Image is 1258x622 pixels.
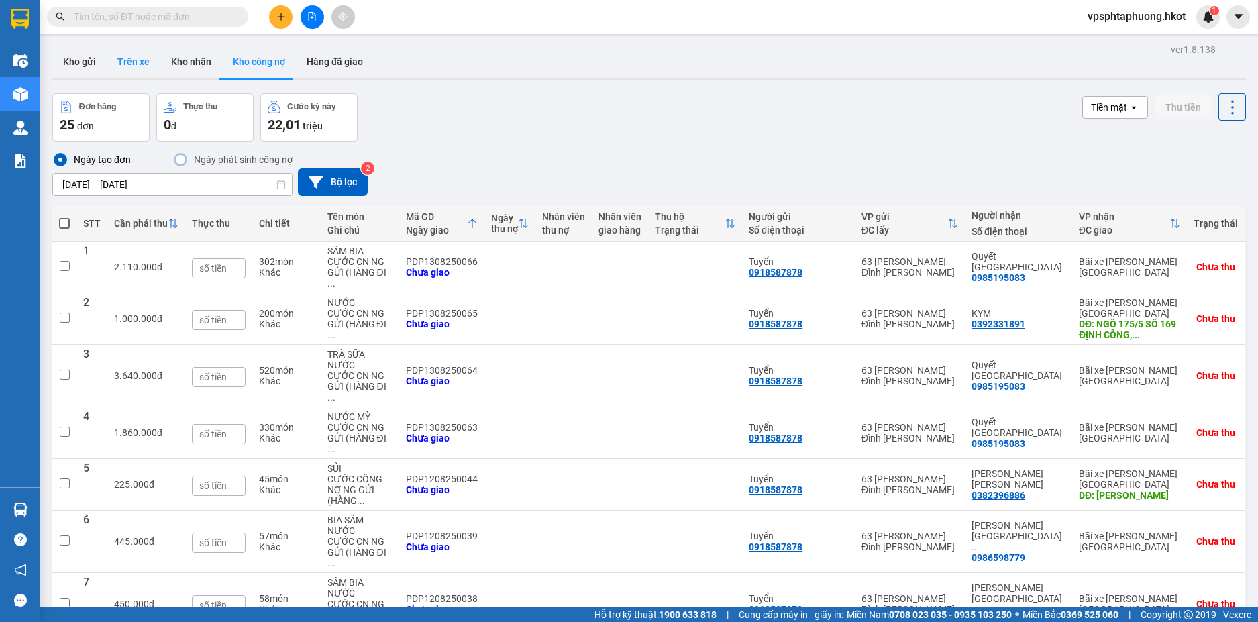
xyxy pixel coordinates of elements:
div: 2.110.000 [114,262,178,272]
span: search [56,12,65,21]
img: warehouse-icon [13,54,28,68]
div: 0918587878 [749,376,802,386]
div: 45 món [259,474,314,484]
div: 302 món [259,256,314,267]
div: Chưa thu [1196,313,1235,324]
span: file-add [307,12,317,21]
div: 0918587878 [749,267,802,278]
div: 0918587878 [749,319,802,329]
div: Chưa thu [1196,427,1235,438]
div: 4 [83,411,101,454]
span: vpsphtaphuong.hkot [1077,8,1196,25]
div: Khác [259,433,314,444]
img: icon-new-feature [1202,11,1214,23]
div: PDP1208250038 [406,593,478,604]
div: DĐ: Gia lâm [1079,490,1180,501]
div: VP gửi [861,211,947,222]
div: Tuyển [749,531,848,541]
div: Đơn hàng [79,102,116,111]
button: caret-down [1226,5,1250,29]
div: TRÀ SỮA NƯỚC [327,349,392,370]
div: Ngày [491,213,518,223]
div: 1.860.000 [114,427,178,438]
div: Chưa giao [406,433,478,444]
div: 2 [83,297,101,340]
div: 63 [PERSON_NAME] Đình [PERSON_NAME] [861,422,958,444]
div: Chi tiết [259,218,314,229]
div: Khác [259,604,314,615]
div: thu nợ [491,223,518,234]
div: 0382396886 [972,490,1025,501]
span: 22,01 [268,117,301,133]
div: thu nợ [542,225,585,236]
div: Bãi xe [PERSON_NAME][GEOGRAPHIC_DATA] [1079,297,1180,319]
span: caret-down [1233,11,1245,23]
div: ĐC giao [1079,225,1169,236]
div: CƯỚC CN NG GỬI (HÀNG ĐI 5/8) [327,256,392,289]
div: Trạng thái [1194,218,1238,229]
div: Bãi xe [PERSON_NAME][GEOGRAPHIC_DATA] [1079,365,1180,386]
div: Chưa thu [1196,479,1235,490]
div: 0985195083 [972,381,1025,392]
div: 63 [PERSON_NAME] Đình [PERSON_NAME] [861,593,958,615]
span: 1 [1212,6,1216,15]
th: Toggle SortBy [1072,206,1187,242]
button: Kho nhận [160,46,222,78]
th: Toggle SortBy [648,206,743,242]
div: 450.000 [114,599,178,609]
span: ... [357,495,365,506]
div: 520 món [259,365,314,376]
span: aim [338,12,348,21]
sup: 1 [1210,6,1219,15]
input: số tiền [192,367,246,387]
div: Bãi xe [PERSON_NAME][GEOGRAPHIC_DATA] [1079,256,1180,278]
div: CƯỚC CN NG GỬI (HÀNG ĐI 4/8) [327,308,392,340]
div: 0392331891 [972,319,1025,329]
div: Tuyển [749,308,848,319]
span: đ [149,479,154,490]
span: ... [327,278,335,289]
div: ĐC lấy [861,225,947,236]
span: đơn [77,121,94,132]
div: Ngày phát sinh công nợ [189,152,293,168]
span: message [14,594,27,607]
div: SÂM BIA [327,246,392,256]
div: PDP1308250064 [406,365,478,376]
span: Miền Bắc [1023,607,1118,622]
div: 57 món [259,531,314,541]
span: 0 [164,117,171,133]
div: DĐ: NGÕ 175/5 SỐ 169 ĐỊNH CÔNG, HOÀNG MAI [1079,319,1180,340]
span: notification [14,564,27,576]
div: Khác [259,319,314,329]
div: Chưa giao [406,541,478,552]
div: Thực thu [192,218,246,229]
span: | [727,607,729,622]
div: Chưa giao [406,376,478,386]
div: Bãi xe [PERSON_NAME][GEOGRAPHIC_DATA] [1079,593,1180,615]
div: SỦI [327,463,392,474]
div: 1 [83,246,101,289]
div: Nhân viên [598,211,641,222]
div: CƯỚC CN NG GỬI (HÀNG ĐI 3/8) [327,422,392,454]
span: 25 [60,117,74,133]
div: Bãi xe [PERSON_NAME][GEOGRAPHIC_DATA] [1079,531,1180,552]
div: Khác [259,376,314,386]
span: đ [157,370,162,381]
div: 63 [PERSON_NAME] Đình [PERSON_NAME] [861,474,958,495]
input: số tiền [192,476,246,496]
div: Bãi xe [PERSON_NAME][GEOGRAPHIC_DATA] [1079,468,1180,490]
div: CƯỚC CN NG GỬI (HÀNG ĐI 4/8) [327,370,392,403]
div: 0918587878 [749,433,802,444]
div: Chưa thu [1196,262,1235,272]
div: 63 [PERSON_NAME] Đình [PERSON_NAME] [861,531,958,552]
button: Cước kỳ này22,01 triệu [260,93,358,142]
strong: 0369 525 060 [1061,609,1118,620]
div: Quyết Bắc Ninh [972,417,1065,438]
div: 0985195083 [972,272,1025,283]
div: Tiền mặt [1091,101,1127,114]
span: Cung cấp máy in - giấy in: [739,607,843,622]
div: VP nhận [1079,211,1169,222]
div: PDP1308250066 [406,256,478,267]
span: ... [327,329,335,340]
div: giao hàng [598,225,641,236]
